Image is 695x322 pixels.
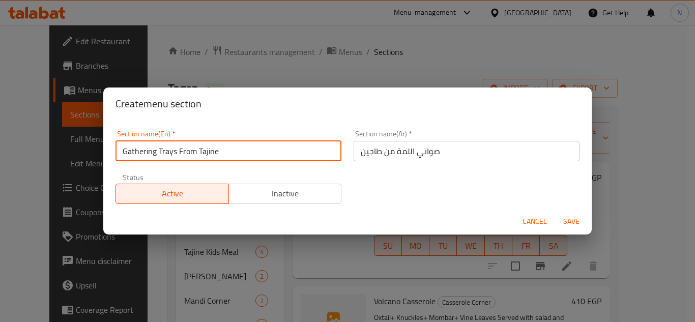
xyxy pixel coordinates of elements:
button: Cancel [518,212,551,231]
span: Active [120,186,225,201]
span: Cancel [523,215,547,228]
span: Save [559,215,584,228]
button: Save [555,212,588,231]
input: Please enter section name(en) [115,141,341,161]
button: Inactive [228,184,342,204]
span: Inactive [233,186,338,201]
input: Please enter section name(ar) [354,141,580,161]
button: Active [115,184,229,204]
h2: Create menu section [115,96,580,112]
